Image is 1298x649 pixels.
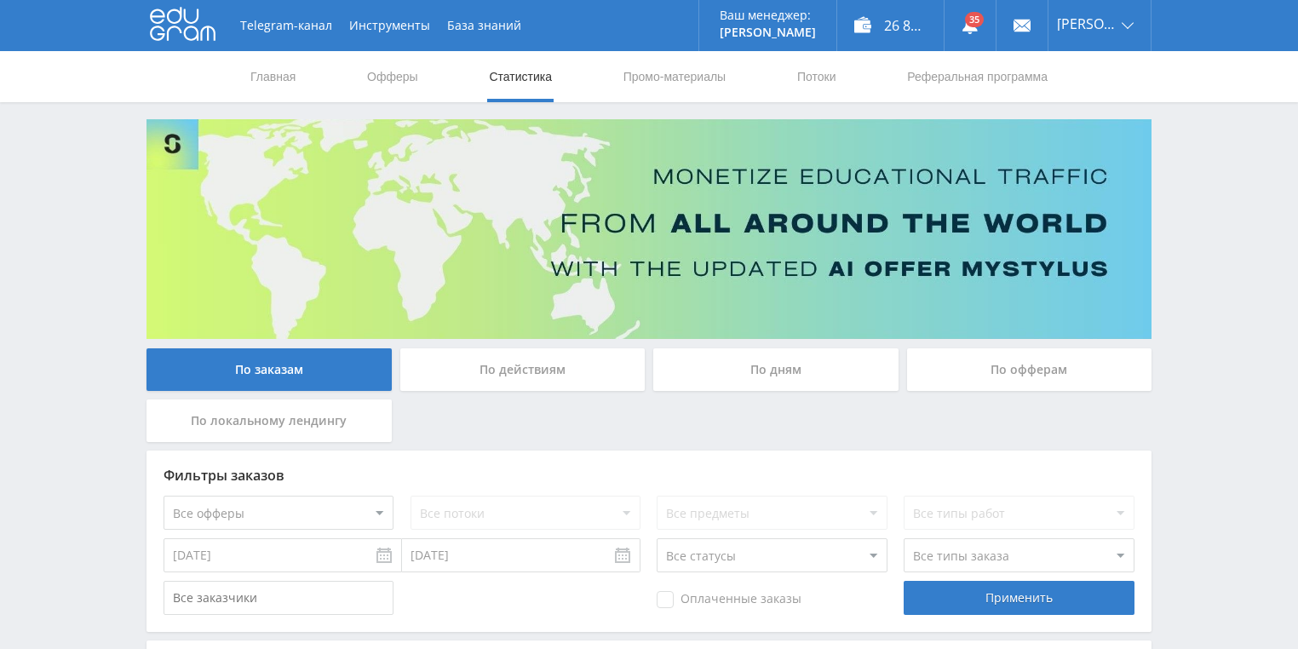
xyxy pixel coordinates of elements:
[653,348,899,391] div: По дням
[795,51,838,102] a: Потоки
[164,468,1134,483] div: Фильтры заказов
[249,51,297,102] a: Главная
[164,581,393,615] input: Все заказчики
[146,119,1152,339] img: Banner
[720,9,816,22] p: Ваш менеджер:
[400,348,646,391] div: По действиям
[622,51,727,102] a: Промо-материалы
[487,51,554,102] a: Статистика
[905,51,1049,102] a: Реферальная программа
[657,591,801,608] span: Оплаченные заказы
[1057,17,1117,31] span: [PERSON_NAME]
[720,26,816,39] p: [PERSON_NAME]
[365,51,420,102] a: Офферы
[907,348,1152,391] div: По офферам
[904,581,1134,615] div: Применить
[146,348,392,391] div: По заказам
[146,399,392,442] div: По локальному лендингу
